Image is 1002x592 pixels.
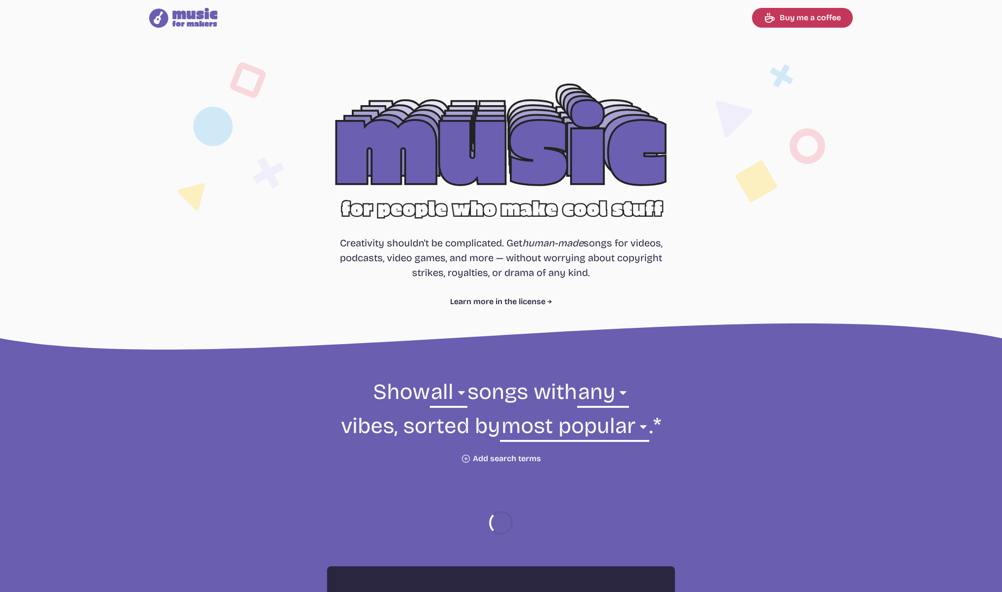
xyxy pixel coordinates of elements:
[450,296,552,308] a: Learn more in the license
[461,454,541,464] button: Add search terms
[339,236,663,280] p: Creativity shouldn't be complicated. Get songs for videos, podcasts, video games, and more — with...
[752,8,853,28] a: Buy me a coffee
[577,378,629,412] select: vibe
[232,378,770,464] form: Show songs with vibes, sorted by .
[522,237,584,249] i: human-made
[430,378,467,412] select: genre
[500,412,649,446] select: sorting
